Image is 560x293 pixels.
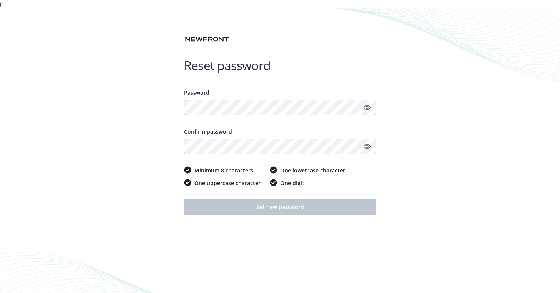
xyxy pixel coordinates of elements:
h1: Reset password [184,58,376,73]
img: Newfront logo [184,35,230,44]
span: Confirm password [184,128,232,135]
span: One digit [280,179,304,187]
span: Set new password [256,203,304,211]
span: One uppercase character [194,179,261,187]
a: Show password [363,142,372,151]
span: One lowercase character [280,166,345,174]
button: Set new password [184,199,376,215]
span: Password [184,89,209,96]
a: Show password [363,103,372,112]
span: Minimum 8 characters [194,166,253,174]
